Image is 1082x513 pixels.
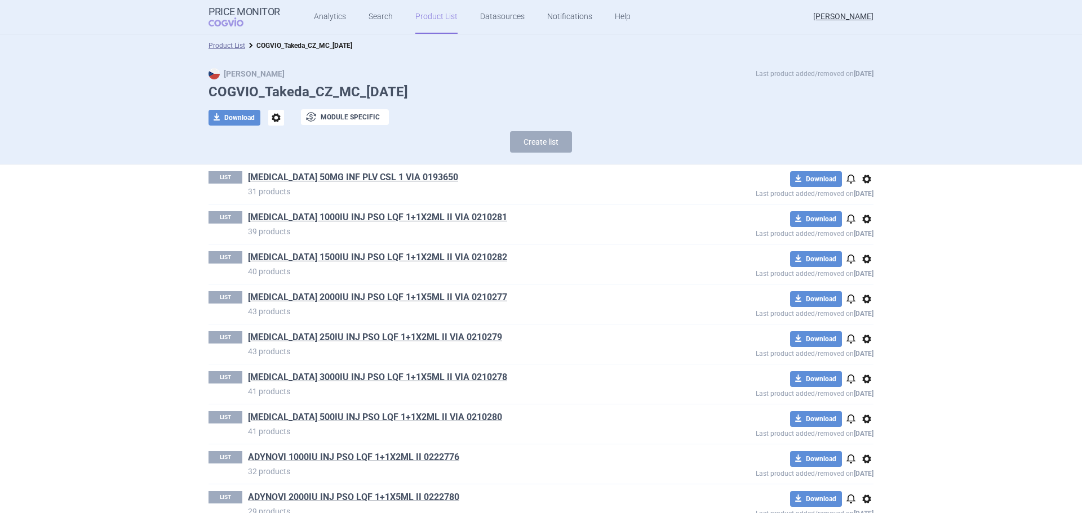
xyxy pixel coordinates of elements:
button: Module specific [301,109,389,125]
h1: ADVATE 2000IU INJ PSO LQF 1+1X5ML II VIA 0210277 [248,291,674,306]
strong: [DATE] [854,310,873,318]
h1: ADVATE 1000IU INJ PSO LQF 1+1X2ML II VIA 0210281 [248,211,674,226]
strong: [DATE] [854,430,873,438]
a: [MEDICAL_DATA] 2000IU INJ PSO LQF 1+1X5ML II VIA 0210277 [248,291,507,304]
h1: ADVATE 3000IU INJ PSO LQF 1+1X5ML II VIA 0210278 [248,371,674,386]
h1: ADYNOVI 1000IU INJ PSO LQF 1+1X2ML II 0222776 [248,451,674,466]
p: LIST [209,251,242,264]
a: [MEDICAL_DATA] 500IU INJ PSO LQF 1+1X2ML II VIA 0210280 [248,411,502,423]
h1: ADVATE 250IU INJ PSO LQF 1+1X2ML II VIA 0210279 [248,331,674,346]
p: 40 products [248,266,674,277]
p: LIST [209,411,242,423]
p: Last product added/removed on [674,387,873,398]
p: Last product added/removed on [674,427,873,438]
strong: [DATE] [854,470,873,478]
a: Price MonitorCOGVIO [209,6,280,28]
li: COGVIO_Takeda_CZ_MC_09.10.2025 [245,40,352,51]
strong: Price Monitor [209,6,280,17]
p: Last product added/removed on [756,68,873,79]
p: Last product added/removed on [674,267,873,278]
button: Download [790,331,842,347]
button: Download [790,371,842,387]
p: LIST [209,171,242,184]
p: 39 products [248,226,674,237]
a: [MEDICAL_DATA] 3000IU INJ PSO LQF 1+1X5ML II VIA 0210278 [248,371,507,383]
p: Last product added/removed on [674,227,873,238]
strong: [DATE] [854,230,873,238]
strong: [PERSON_NAME] [209,69,285,78]
a: [MEDICAL_DATA] 250IU INJ PSO LQF 1+1X2ML II VIA 0210279 [248,331,502,344]
p: Last product added/removed on [674,187,873,198]
p: 43 products [248,306,674,317]
p: Last product added/removed on [674,307,873,318]
h1: ADCETRIS 50MG INF PLV CSL 1 VIA 0193650 [248,171,674,186]
a: [MEDICAL_DATA] 1500IU INJ PSO LQF 1+1X2ML II VIA 0210282 [248,251,507,264]
p: 41 products [248,386,674,397]
p: LIST [209,491,242,503]
button: Download [790,451,842,467]
button: Download [790,211,842,227]
p: LIST [209,451,242,463]
p: 31 products [248,186,674,197]
p: 32 products [248,466,674,477]
h1: ADVATE 500IU INJ PSO LQF 1+1X2ML II VIA 0210280 [248,411,674,426]
h1: ADYNOVI 2000IU INJ PSO LQF 1+1X5ML II 0222780 [248,491,674,506]
button: Download [790,491,842,507]
a: Product List [209,42,245,50]
strong: [DATE] [854,350,873,358]
p: LIST [209,331,242,344]
a: [MEDICAL_DATA] 1000IU INJ PSO LQF 1+1X2ML II VIA 0210281 [248,211,507,224]
strong: COGVIO_Takeda_CZ_MC_[DATE] [256,42,352,50]
button: Download [790,251,842,267]
p: 43 products [248,346,674,357]
a: ADYNOVI 1000IU INJ PSO LQF 1+1X2ML II 0222776 [248,451,459,463]
li: Product List [209,40,245,51]
span: COGVIO [209,17,259,26]
button: Create list [510,131,572,153]
h1: COGVIO_Takeda_CZ_MC_[DATE] [209,84,873,100]
p: LIST [209,291,242,304]
button: Download [790,291,842,307]
button: Download [790,411,842,427]
strong: [DATE] [854,390,873,398]
strong: [DATE] [854,270,873,278]
strong: [DATE] [854,190,873,198]
p: 41 products [248,426,674,437]
p: LIST [209,371,242,383]
p: Last product added/removed on [674,347,873,358]
a: [MEDICAL_DATA] 50MG INF PLV CSL 1 VIA 0193650 [248,171,458,184]
img: CZ [209,68,220,79]
button: Download [790,171,842,187]
p: Last product added/removed on [674,467,873,478]
h1: ADVATE 1500IU INJ PSO LQF 1+1X2ML II VIA 0210282 [248,251,674,266]
strong: [DATE] [854,70,873,78]
a: ADYNOVI 2000IU INJ PSO LQF 1+1X5ML II 0222780 [248,491,459,503]
button: Download [209,110,260,126]
p: LIST [209,211,242,224]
